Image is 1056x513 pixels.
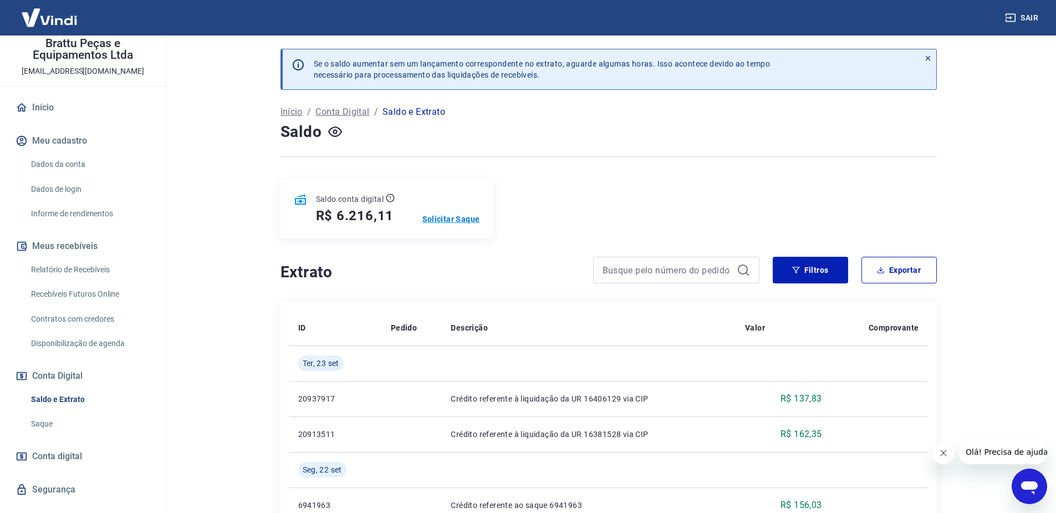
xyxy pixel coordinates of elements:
p: 20937917 [298,393,373,404]
button: Meus recebíveis [13,234,152,258]
a: Saque [27,413,152,435]
span: Conta digital [32,449,82,464]
p: ID [298,322,306,333]
a: Segurança [13,478,152,502]
p: R$ 162,35 [780,428,822,441]
button: Meu cadastro [13,129,152,153]
p: [EMAIL_ADDRESS][DOMAIN_NAME] [22,65,144,77]
p: Crédito referente ao saque 6941963 [451,500,727,511]
a: Recebíveis Futuros Online [27,283,152,306]
a: Disponibilização de agenda [27,332,152,355]
span: Seg, 22 set [303,464,342,475]
p: Saldo e Extrato [382,105,445,119]
p: Saldo conta digital [316,194,384,205]
p: Crédito referente à liquidação da UR 16381528 via CIP [451,429,727,440]
p: Se o saldo aumentar sem um lançamento correspondente no extrato, aguarde algumas horas. Isso acon... [314,58,771,80]
a: Solicitar Saque [422,214,480,225]
iframe: Mensagem da empresa [959,440,1047,464]
a: Dados de login [27,178,152,201]
a: Informe de rendimentos [27,202,152,225]
a: Saldo e Extrato [27,388,152,411]
p: / [307,105,311,119]
a: Dados da conta [27,153,152,176]
p: 6941963 [298,500,373,511]
span: Olá! Precisa de ajuda? [7,8,93,17]
p: Descrição [451,322,488,333]
iframe: Botão para abrir a janela de mensagens [1012,469,1047,504]
iframe: Fechar mensagem [932,442,955,464]
p: Pedido [391,322,417,333]
p: Comprovante [869,322,919,333]
button: Conta Digital [13,364,152,388]
p: Valor [745,322,765,333]
input: Busque pelo número do pedido [603,262,732,278]
h4: Extrato [280,261,580,283]
img: Vindi [13,1,85,34]
button: Sair [1003,8,1043,28]
a: Início [280,105,303,119]
p: R$ 137,83 [780,392,822,405]
a: Conta Digital [315,105,369,119]
p: R$ 156,03 [780,499,822,512]
button: Exportar [861,257,937,283]
p: / [374,105,378,119]
h5: R$ 6.216,11 [316,207,394,225]
a: Relatório de Recebíveis [27,258,152,281]
span: Ter, 23 set [303,358,339,369]
button: Filtros [773,257,848,283]
a: Conta digital [13,444,152,469]
h4: Saldo [280,121,322,143]
a: Início [13,95,152,120]
p: Crédito referente à liquidação da UR 16406129 via CIP [451,393,727,404]
p: 20913511 [298,429,373,440]
a: Contratos com credores [27,308,152,331]
p: Brattu Peças e Equipamentos Ltda [9,38,157,61]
